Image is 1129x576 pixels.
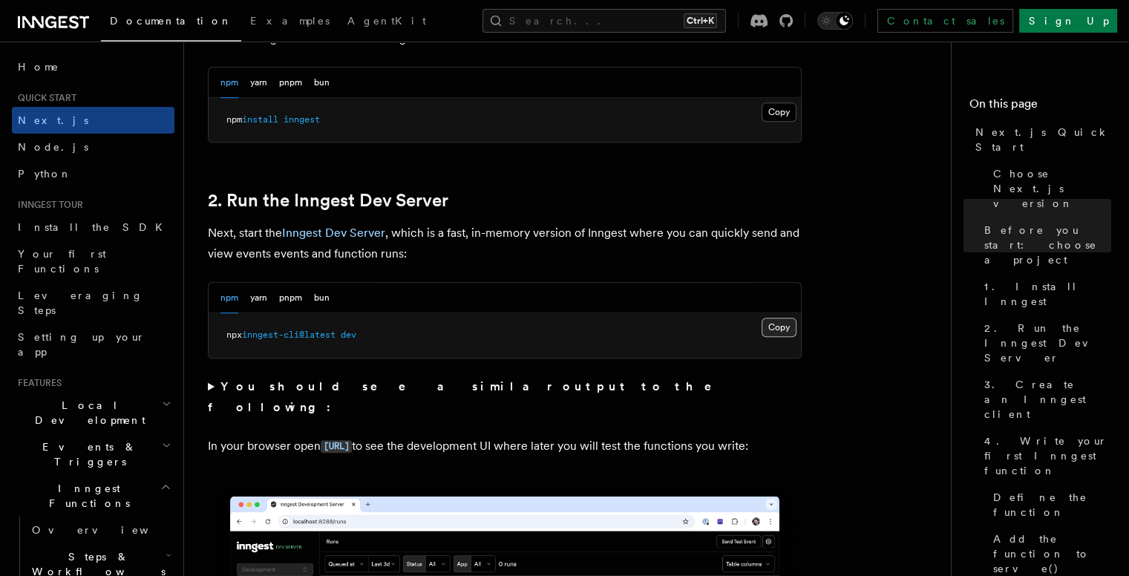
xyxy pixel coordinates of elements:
button: pnpm [279,283,302,313]
span: 4. Write your first Inngest function [984,433,1111,478]
button: Local Development [12,392,174,433]
a: Define the function [987,484,1111,526]
button: npm [220,283,238,313]
button: Copy [762,102,796,122]
a: 1. Install Inngest [978,273,1111,315]
span: Inngest tour [12,199,83,211]
span: 3. Create an Inngest client [984,377,1111,422]
span: Your first Functions [18,248,106,275]
span: Python [18,168,72,180]
button: Inngest Functions [12,475,174,517]
a: Next.js [12,107,174,134]
span: Next.js Quick Start [975,125,1111,154]
span: Quick start [12,92,76,104]
span: Before you start: choose a project [984,223,1111,267]
span: Events & Triggers [12,439,162,469]
span: Install the SDK [18,221,171,233]
button: npm [220,68,238,98]
a: Leveraging Steps [12,282,174,324]
button: Events & Triggers [12,433,174,475]
kbd: Ctrl+K [684,13,717,28]
span: Add the function to serve() [993,531,1111,576]
span: npm [226,114,242,125]
a: Examples [241,4,338,40]
span: AgentKit [347,15,426,27]
button: Copy [762,318,796,337]
span: Inngest Functions [12,481,160,511]
span: 1. Install Inngest [984,279,1111,309]
button: Search...Ctrl+K [482,9,726,33]
summary: You should see a similar output to the following: [208,376,802,418]
span: Home [18,59,59,74]
a: Choose Next.js version [987,160,1111,217]
span: Overview [32,524,185,536]
a: AgentKit [338,4,435,40]
span: npx [226,330,242,340]
a: Install the SDK [12,214,174,240]
span: inngest [284,114,320,125]
p: In your browser open to see the development UI where later you will test the functions you write: [208,436,802,457]
button: yarn [250,68,267,98]
a: Documentation [101,4,241,42]
a: Setting up your app [12,324,174,365]
a: 2. Run the Inngest Dev Server [208,190,448,211]
a: Sign Up [1019,9,1117,33]
span: Local Development [12,398,162,428]
a: 2. Run the Inngest Dev Server [978,315,1111,371]
span: Choose Next.js version [993,166,1111,211]
a: Overview [26,517,174,543]
span: Setting up your app [18,331,145,358]
a: Before you start: choose a project [978,217,1111,273]
button: bun [314,68,330,98]
span: dev [341,330,356,340]
span: inngest-cli@latest [242,330,336,340]
a: [URL] [321,439,352,453]
a: Contact sales [877,9,1013,33]
a: 4. Write your first Inngest function [978,428,1111,484]
a: Node.js [12,134,174,160]
span: Examples [250,15,330,27]
a: Python [12,160,174,187]
a: Home [12,53,174,80]
span: Features [12,377,62,389]
button: Toggle dark mode [817,12,853,30]
a: Next.js Quick Start [969,119,1111,160]
h4: On this page [969,95,1111,119]
strong: You should see a similar output to the following: [208,379,733,414]
span: 2. Run the Inngest Dev Server [984,321,1111,365]
span: Node.js [18,141,88,153]
button: pnpm [279,68,302,98]
span: Next.js [18,114,88,126]
button: yarn [250,283,267,313]
span: install [242,114,278,125]
a: Inngest Dev Server [282,226,385,240]
span: Leveraging Steps [18,289,143,316]
a: Your first Functions [12,240,174,282]
a: 3. Create an Inngest client [978,371,1111,428]
span: Documentation [110,15,232,27]
p: Next, start the , which is a fast, in-memory version of Inngest where you can quickly send and vi... [208,223,802,264]
button: bun [314,283,330,313]
span: Define the function [993,490,1111,520]
code: [URL] [321,440,352,453]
